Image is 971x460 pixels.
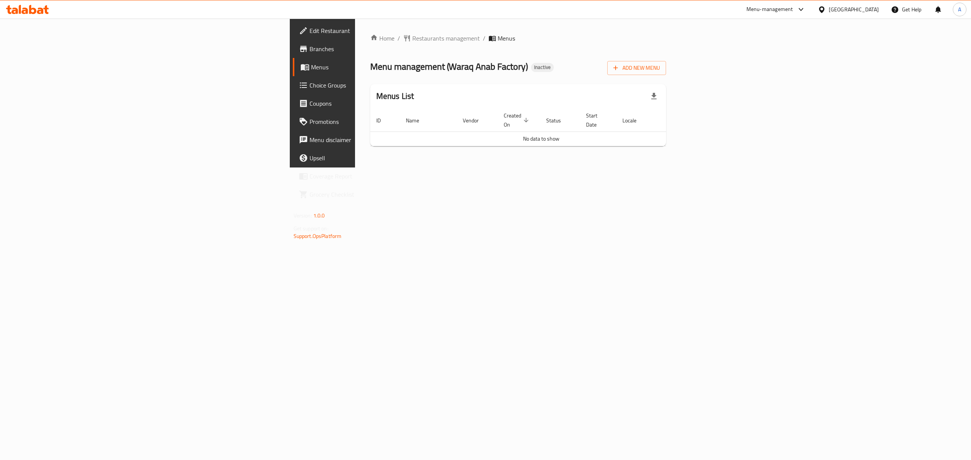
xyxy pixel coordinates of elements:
span: Add New Menu [613,63,660,73]
span: 1.0.0 [313,211,325,221]
a: Support.OpsPlatform [294,231,342,241]
span: Choice Groups [310,81,446,90]
span: Menus [498,34,515,43]
span: Upsell [310,153,446,163]
span: Vendor [463,116,489,125]
span: Created On [504,111,531,129]
a: Coverage Report [293,167,452,185]
nav: breadcrumb [370,34,666,43]
a: Promotions [293,113,452,131]
span: Inactive [531,64,554,70]
a: Grocery Checklist [293,185,452,203]
div: Inactive [531,63,554,72]
a: Menus [293,58,452,76]
span: Grocery Checklist [310,190,446,199]
table: enhanced table [370,109,712,146]
li: / [483,34,485,43]
span: Branches [310,44,446,53]
a: Menu disclaimer [293,131,452,149]
span: Menu disclaimer [310,135,446,144]
a: Coupons [293,94,452,113]
a: Branches [293,40,452,58]
a: Upsell [293,149,452,167]
span: No data to show [523,134,559,144]
span: Menus [311,63,446,72]
span: Status [546,116,571,125]
button: Add New Menu [607,61,666,75]
span: Name [406,116,429,125]
span: ID [376,116,391,125]
a: Edit Restaurant [293,22,452,40]
th: Actions [655,109,712,132]
span: Promotions [310,117,446,126]
span: Get support on: [294,224,328,233]
a: Choice Groups [293,76,452,94]
span: Coupons [310,99,446,108]
span: Locale [622,116,646,125]
span: Edit Restaurant [310,26,446,35]
div: [GEOGRAPHIC_DATA] [829,5,879,14]
h2: Menus List [376,91,414,102]
span: Menu management ( Waraq Anab Factory ) [370,58,528,75]
span: A [958,5,961,14]
span: Coverage Report [310,172,446,181]
div: Export file [645,87,663,105]
span: Version: [294,211,312,221]
div: Menu-management [746,5,793,14]
span: Start Date [586,111,607,129]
